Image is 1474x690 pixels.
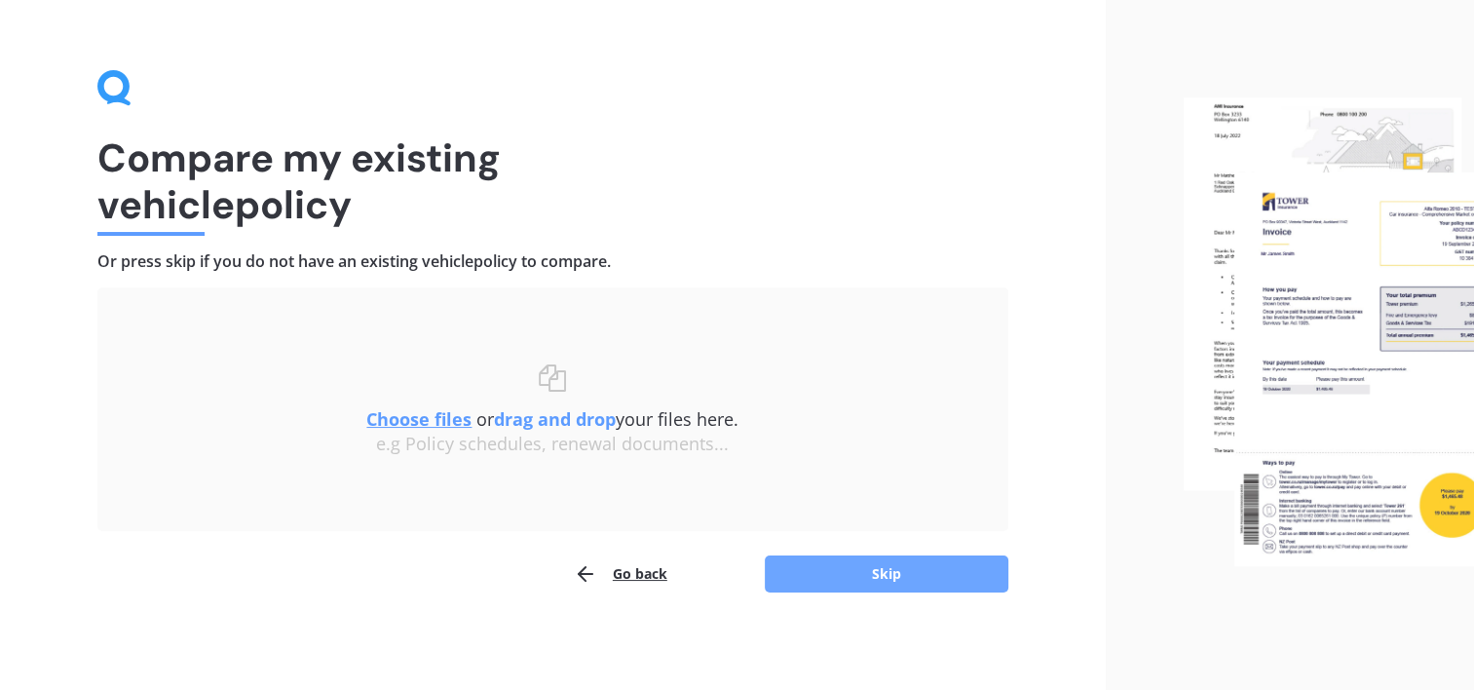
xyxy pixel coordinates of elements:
[574,555,667,594] button: Go back
[366,407,738,431] span: or your files here.
[1184,97,1474,567] img: files.webp
[97,134,1008,228] h1: Compare my existing vehicle policy
[97,251,1008,272] h4: Or press skip if you do not have an existing vehicle policy to compare.
[136,434,969,455] div: e.g Policy schedules, renewal documents...
[765,556,1008,593] button: Skip
[494,407,616,431] b: drag and drop
[366,407,472,431] u: Choose files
